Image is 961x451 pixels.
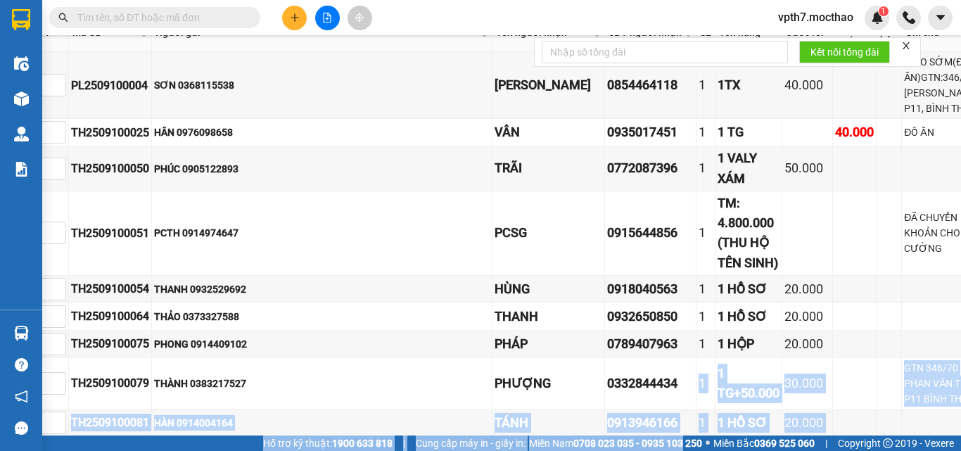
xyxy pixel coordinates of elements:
span: Hỗ trợ kỹ thuật: [263,436,393,451]
div: 1 HỒ SƠ [718,307,779,326]
div: PHÁP [495,334,602,354]
div: 1 [699,413,713,433]
span: ⚪️ [706,440,710,446]
div: 1 HỘP [718,334,779,354]
td: TRÃI [492,146,605,191]
td: 0935017451 [605,119,696,146]
button: caret-down [928,6,953,30]
div: 20.000 [784,413,830,433]
td: TH2509100051 [69,191,152,276]
div: PCSG [495,223,602,243]
td: PL2509100004 [69,52,152,119]
div: 0772087396 [607,158,694,178]
img: solution-icon [14,162,29,177]
div: TH2509100051 [71,224,149,242]
input: Tìm tên, số ĐT hoặc mã đơn [77,10,243,25]
div: HÀN 0914004164 [154,415,490,431]
td: 0789407963 [605,331,696,358]
input: Nhập số tổng đài [542,41,788,63]
div: 0332844434 [607,374,694,393]
td: 0918040563 [605,276,696,303]
div: TH2509100064 [71,307,149,325]
strong: 0708 023 035 - 0935 103 250 [573,438,702,449]
img: warehouse-icon [14,326,29,341]
span: plus [290,13,300,23]
div: PCTH 0914974647 [154,225,490,241]
span: Miền Nam [529,436,702,451]
span: | [825,436,827,451]
div: 1 [699,223,713,243]
div: PL2509100004 [71,77,149,94]
div: 0789407963 [607,334,694,354]
div: TH2509100075 [71,335,149,352]
button: aim [348,6,372,30]
span: file-add [322,13,332,23]
td: TH2509100079 [69,358,152,409]
div: PHÚC 0905122893 [154,161,490,177]
img: warehouse-icon [14,56,29,71]
span: vpth7.mocthao [767,8,865,26]
div: 1 VALY XÁM [718,148,779,189]
img: warehouse-icon [14,127,29,141]
div: 0913946166 [607,413,694,433]
div: 1 TG+50.000 [718,364,779,404]
td: TH2509100054 [69,276,152,303]
td: PCSG [492,191,605,276]
td: TH2509100075 [69,331,152,358]
div: 1 [699,122,713,142]
td: 0915644856 [605,191,696,276]
div: 40.000 [835,122,874,142]
img: phone-icon [903,11,915,24]
td: 0854464118 [605,52,696,119]
div: 1 HỒ SƠ [718,279,779,299]
div: 20.000 [784,307,830,326]
div: TH2509100025 [71,124,149,141]
div: VÂN [495,122,602,142]
div: SƠN 0368115538 [154,77,490,93]
div: TH2509100081 [71,414,149,431]
button: Kết nối tổng đài [799,41,890,63]
div: 1 [699,307,713,326]
div: 1 TG [718,122,779,142]
strong: 1900 633 818 [332,438,393,449]
div: THÀNH 0383217527 [154,376,490,391]
div: 0854464118 [607,75,694,95]
td: QUỲNH CHI [492,52,605,119]
div: PHƯỢNG [495,374,602,393]
div: TH2509100054 [71,280,149,298]
td: 0772087396 [605,146,696,191]
td: PHÁP [492,331,605,358]
img: logo-vxr [12,9,30,30]
div: 30.000 [784,374,830,393]
td: VÂN [492,119,605,146]
div: TM: 4.800.000 (THU HỘ TÊN SINH) [718,193,779,273]
div: TH2509100079 [71,374,149,392]
div: 20.000 [784,334,830,354]
div: THANH 0932529692 [154,281,490,297]
div: TÁNH [495,413,602,433]
div: 1TX [718,75,779,95]
div: 40.000 [784,75,830,95]
div: THẢO 0373327588 [154,309,490,324]
div: 1 [699,158,713,178]
div: HÂN 0976098658 [154,125,490,140]
td: TH2509100064 [69,303,152,331]
strong: 0369 525 060 [754,438,815,449]
span: notification [15,390,28,403]
span: Kết nối tổng đài [810,44,879,60]
div: 20.000 [784,279,830,299]
div: 50.000 [784,158,830,178]
div: [PERSON_NAME] [495,75,602,95]
div: 1 [699,374,713,393]
div: TH2509100050 [71,160,149,177]
div: 0918040563 [607,279,694,299]
img: icon-new-feature [871,11,884,24]
span: question-circle [15,358,28,371]
span: close [901,41,911,51]
div: PHONG 0914409102 [154,336,490,352]
div: THANH [495,307,602,326]
div: 1 [699,334,713,354]
td: 0913946166 [605,409,696,437]
td: HÙNG [492,276,605,303]
span: search [58,13,68,23]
